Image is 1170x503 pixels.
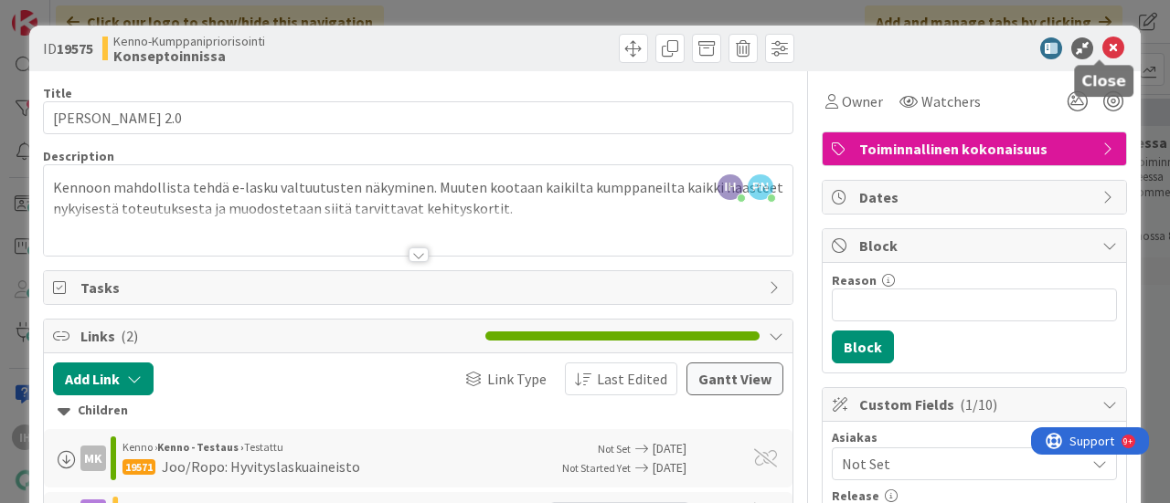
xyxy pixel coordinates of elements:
span: Dates [859,186,1093,208]
span: ID [43,37,93,59]
span: Not Set [842,453,1085,475]
span: ( 2 ) [121,327,138,345]
span: [DATE] [653,458,733,477]
span: Description [43,148,114,164]
span: Block [859,235,1093,257]
span: Links [80,325,476,347]
span: Link Type [487,368,547,390]
span: Watchers [921,90,981,112]
button: Block [832,330,894,363]
div: 19571 [122,459,155,475]
span: Kenno › [122,440,157,454]
label: Title [43,85,72,101]
div: Release [832,489,1117,502]
span: Last Edited [597,368,667,390]
b: Kenno - Testaus › [157,440,244,454]
span: Toiminnallinen kokonaisuus [859,138,1093,160]
h5: Close [1081,72,1126,89]
span: IH [718,174,743,200]
button: Gantt View [686,362,783,395]
div: Asiakas [832,431,1117,444]
span: Not Started Yet [562,461,631,475]
input: type card name here... [43,101,793,134]
b: Konseptoinnissa [113,48,265,63]
span: [DATE] [653,439,733,458]
span: Custom Fields [859,393,1093,415]
button: Last Edited [565,362,677,395]
label: Reason [832,272,877,288]
div: Children [58,401,779,421]
b: 19575 [57,39,93,58]
span: Kenno-Kumppanipriorisointi [113,34,265,48]
p: Kennoon mahdollista tehdä e-lasku valtuutusten näkyminen. Muuten kootaan kaikilta kumppaneilta ka... [53,177,783,218]
div: Joo/Ropo: Hyvityslaskuaineisto [162,456,360,477]
span: Tasks [80,277,760,299]
span: Not Set [598,442,631,456]
span: Owner [842,90,883,112]
button: Add Link [53,362,154,395]
div: MK [80,445,106,471]
span: PN [748,174,773,200]
span: ( 1/10 ) [960,395,997,414]
span: Support [38,3,83,25]
span: Testattu [244,440,283,454]
div: 9+ [92,7,101,22]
